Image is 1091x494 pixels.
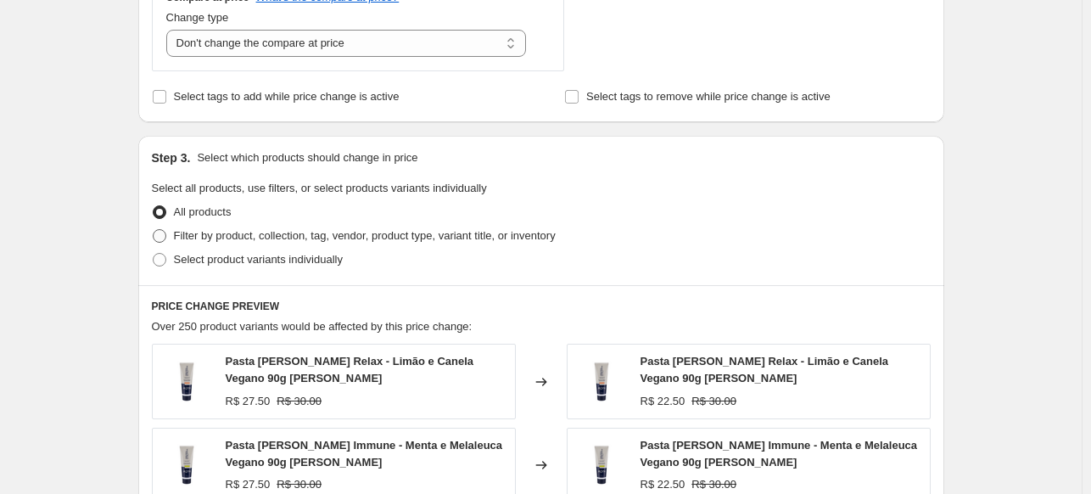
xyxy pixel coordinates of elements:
[166,11,229,24] span: Change type
[641,439,918,469] span: Pasta [PERSON_NAME] Immune - Menta e Melaleuca Vegano 90g [PERSON_NAME]
[174,205,232,218] span: All products
[174,90,400,103] span: Select tags to add while price change is active
[152,182,487,194] span: Select all products, use filters, or select products variants individually
[586,90,831,103] span: Select tags to remove while price change is active
[197,149,417,166] p: Select which products should change in price
[641,393,685,410] div: R$ 22.50
[152,149,191,166] h2: Step 3.
[226,393,271,410] div: R$ 27.50
[691,393,736,410] strike: R$ 30.00
[152,300,931,313] h6: PRICE CHANGE PREVIEW
[691,476,736,493] strike: R$ 30.00
[226,355,474,385] span: Pasta [PERSON_NAME] Relax - Limão e Canela Vegano 90g [PERSON_NAME]
[576,356,627,407] img: 64_80x.png
[226,476,271,493] div: R$ 27.50
[174,229,556,242] span: Filter by product, collection, tag, vendor, product type, variant title, or inventory
[161,356,212,407] img: 64_80x.png
[576,440,627,491] img: 75_80x.png
[226,439,503,469] span: Pasta [PERSON_NAME] Immune - Menta e Melaleuca Vegano 90g [PERSON_NAME]
[641,476,685,493] div: R$ 22.50
[641,355,889,385] span: Pasta [PERSON_NAME] Relax - Limão e Canela Vegano 90g [PERSON_NAME]
[174,253,343,266] span: Select product variants individually
[277,476,322,493] strike: R$ 30.00
[161,440,212,491] img: 75_80x.png
[152,320,473,333] span: Over 250 product variants would be affected by this price change:
[277,393,322,410] strike: R$ 30.00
